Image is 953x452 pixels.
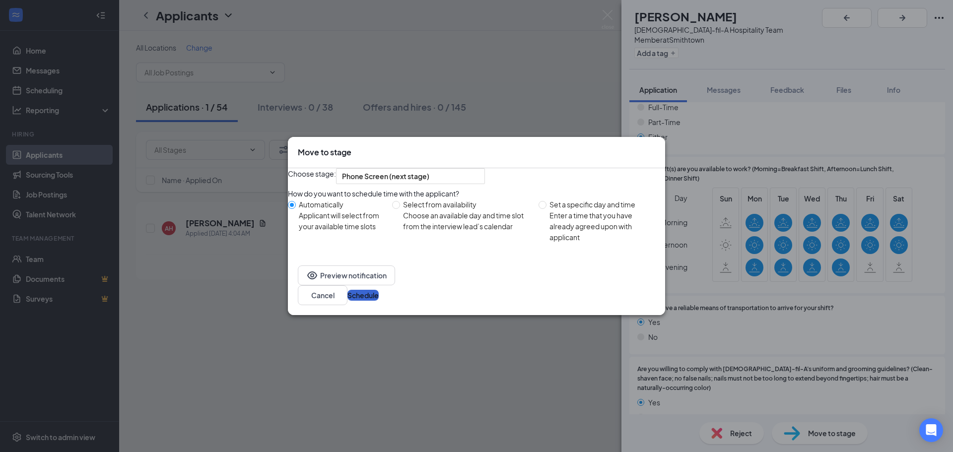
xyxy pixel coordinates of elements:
span: Choose stage: [288,168,336,184]
button: Schedule [347,290,379,301]
div: Open Intercom Messenger [919,418,943,442]
div: Set a specific day and time [549,199,657,210]
svg: Eye [306,269,318,281]
div: Applicant will select from your available time slots [299,210,384,232]
div: How do you want to schedule time with the applicant? [288,188,665,199]
button: EyePreview notification [298,265,395,285]
div: Automatically [299,199,384,210]
h3: Move to stage [298,147,351,158]
div: Select from availability [403,199,531,210]
div: Enter a time that you have already agreed upon with applicant [549,210,657,243]
button: Cancel [298,285,347,305]
div: Choose an available day and time slot from the interview lead’s calendar [403,210,531,232]
span: Phone Screen (next stage) [342,169,429,184]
